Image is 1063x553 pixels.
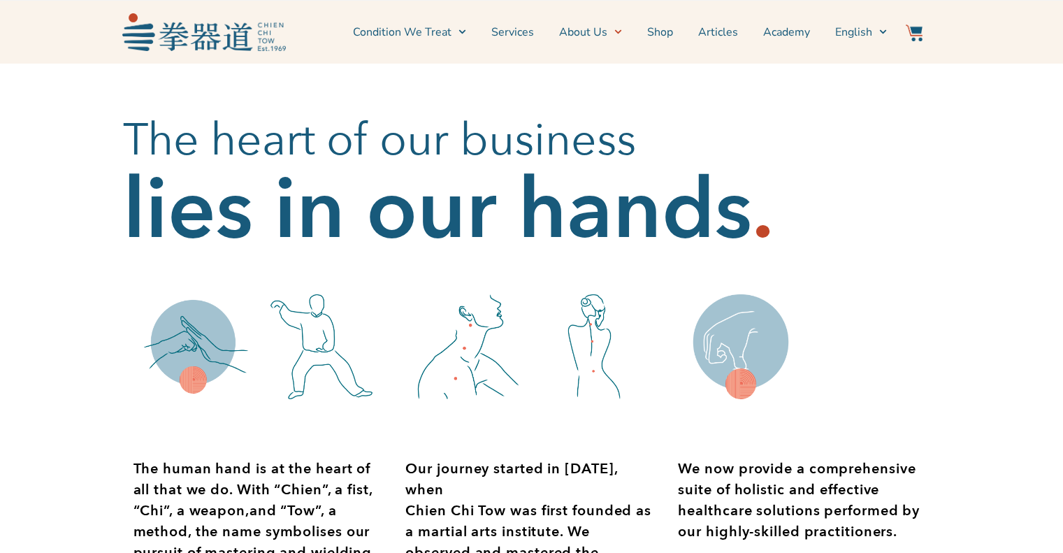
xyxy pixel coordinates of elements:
[752,182,774,238] h2: .
[647,15,673,50] a: Shop
[835,24,872,41] span: English
[678,459,930,543] p: We now provide a comprehensive suite of holistic and effective healthcare solutions performed by ...
[559,15,622,50] a: About Us
[763,15,810,50] a: Academy
[678,459,930,543] div: Page 1
[698,15,738,50] a: Articles
[353,15,466,50] a: Condition We Treat
[906,24,923,41] img: Website Icon-03
[123,113,941,168] h2: The heart of our business
[835,15,887,50] a: English
[293,15,887,50] nav: Menu
[491,15,534,50] a: Services
[123,182,752,238] h2: lies in our hands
